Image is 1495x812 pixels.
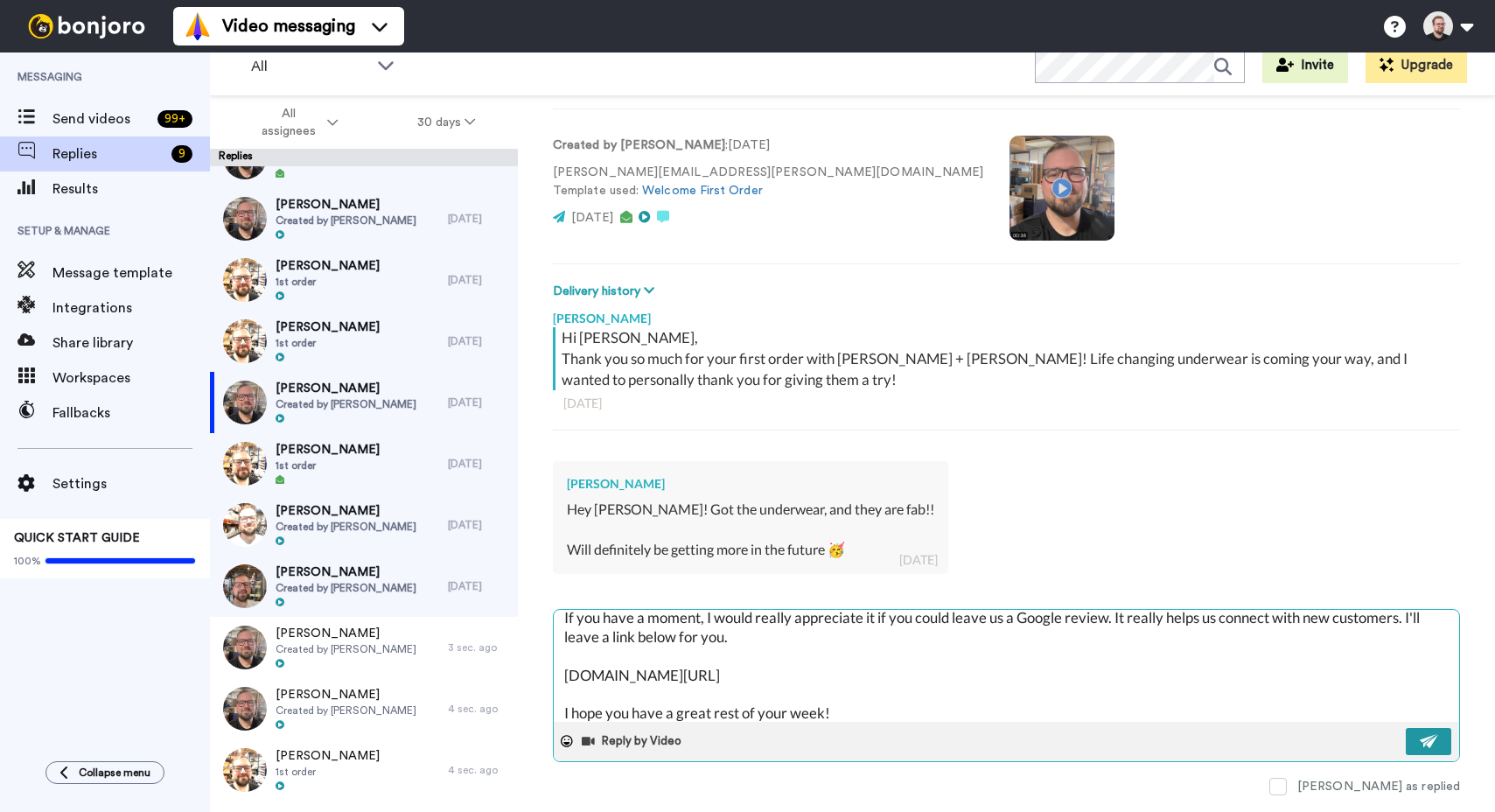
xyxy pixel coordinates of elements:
[553,282,660,301] button: Delivery history
[276,318,380,336] span: [PERSON_NAME]
[276,336,380,350] span: 1st order
[276,563,416,581] span: [PERSON_NAME]
[563,395,1450,412] div: [DATE]
[14,532,140,544] span: QUICK START GUIDE
[276,380,416,397] span: [PERSON_NAME]
[21,14,152,38] img: bj-logo-header-white.svg
[1366,48,1467,83] button: Upgrade
[223,687,267,731] img: 33ab509e-1088-4b8e-bef0-136f98130ee2-thumb.jpg
[210,494,518,556] a: [PERSON_NAME]Created by [PERSON_NAME][DATE]
[1420,734,1439,748] img: send-white.svg
[448,702,509,716] div: 4 sec. ago
[210,433,518,494] a: [PERSON_NAME]1st order[DATE]
[52,402,210,423] span: Fallbacks
[567,500,934,560] div: Hey [PERSON_NAME]! Got the underwear, and they are fab!! Will definitely be getting more in the f...
[553,301,1460,327] div: [PERSON_NAME]
[210,188,518,249] a: [PERSON_NAME]Created by [PERSON_NAME][DATE]
[222,14,355,38] span: Video messaging
[52,473,210,494] span: Settings
[223,626,267,669] img: 33ab509e-1088-4b8e-bef0-136f98130ee2-thumb.jpg
[52,108,150,129] span: Send videos
[448,579,509,593] div: [DATE]
[223,442,267,486] img: efa524da-70a9-41f2-aa42-4cb2d5cfdec7-thumb.jpg
[276,581,416,595] span: Created by [PERSON_NAME]
[276,765,380,779] span: 1st order
[210,678,518,739] a: [PERSON_NAME]Created by [PERSON_NAME]4 sec. ago
[210,556,518,617] a: [PERSON_NAME]Created by [PERSON_NAME][DATE]
[253,105,324,140] span: All assignees
[1297,778,1460,795] div: [PERSON_NAME] as replied
[448,273,509,287] div: [DATE]
[223,564,267,608] img: ddfec630-3f22-4fdd-833a-e15653e1fcd8-thumb.jpg
[171,145,192,163] div: 9
[567,475,934,493] div: [PERSON_NAME]
[899,551,938,569] div: [DATE]
[553,139,725,151] strong: Created by [PERSON_NAME]
[52,297,210,318] span: Integrations
[52,332,210,353] span: Share library
[223,258,267,302] img: efa524da-70a9-41f2-aa42-4cb2d5cfdec7-thumb.jpg
[1262,48,1348,83] button: Invite
[448,212,509,226] div: [DATE]
[210,149,518,166] div: Replies
[276,458,380,472] span: 1st order
[276,441,380,458] span: [PERSON_NAME]
[223,381,267,424] img: 33ab509e-1088-4b8e-bef0-136f98130ee2-thumb.jpg
[276,703,416,717] span: Created by [PERSON_NAME]
[276,257,380,275] span: [PERSON_NAME]
[571,212,613,224] span: [DATE]
[276,747,380,765] span: [PERSON_NAME]
[276,397,416,411] span: Created by [PERSON_NAME]
[45,761,164,784] button: Collapse menu
[210,617,518,678] a: [PERSON_NAME]Created by [PERSON_NAME]3 sec. ago
[448,640,509,654] div: 3 sec. ago
[276,625,416,642] span: [PERSON_NAME]
[448,395,509,409] div: [DATE]
[184,12,212,40] img: vm-color.svg
[210,739,518,801] a: [PERSON_NAME]1st order4 sec. ago
[52,143,164,164] span: Replies
[553,164,983,200] p: [PERSON_NAME][EMAIL_ADDRESS][PERSON_NAME][DOMAIN_NAME] Template used:
[52,262,210,283] span: Message template
[553,136,983,155] p: : [DATE]
[157,110,192,128] div: 99 +
[448,763,509,777] div: 4 sec. ago
[14,554,41,568] span: 100%
[276,642,416,656] span: Created by [PERSON_NAME]
[276,686,416,703] span: [PERSON_NAME]
[210,311,518,372] a: [PERSON_NAME]1st order[DATE]
[223,197,267,241] img: 33ab509e-1088-4b8e-bef0-136f98130ee2-thumb.jpg
[213,98,378,147] button: All assignees
[276,275,380,289] span: 1st order
[378,107,515,138] button: 30 days
[223,748,267,792] img: efa524da-70a9-41f2-aa42-4cb2d5cfdec7-thumb.jpg
[79,766,150,780] span: Collapse menu
[580,728,687,754] button: Reply by Video
[562,327,1456,390] div: Hi [PERSON_NAME], Thank you so much for your first order with [PERSON_NAME] + [PERSON_NAME]! Life...
[276,213,416,227] span: Created by [PERSON_NAME]
[448,457,509,471] div: [DATE]
[276,520,416,534] span: Created by [PERSON_NAME]
[642,185,763,197] a: Welcome First Order
[223,319,267,363] img: efa524da-70a9-41f2-aa42-4cb2d5cfdec7-thumb.jpg
[52,367,210,388] span: Workspaces
[210,372,518,433] a: [PERSON_NAME]Created by [PERSON_NAME][DATE]
[276,196,416,213] span: [PERSON_NAME]
[223,503,267,547] img: 41689fec-4445-421a-b3cf-d50069c31026-thumb.jpg
[251,56,368,77] span: All
[448,518,509,532] div: [DATE]
[210,249,518,311] a: [PERSON_NAME]1st order[DATE]
[448,334,509,348] div: [DATE]
[554,610,1459,722] textarea: Hey [PERSON_NAME], I'm so happy you're loving the new underwear and that you'll be back for more!...
[276,502,416,520] span: [PERSON_NAME]
[52,178,210,199] span: Results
